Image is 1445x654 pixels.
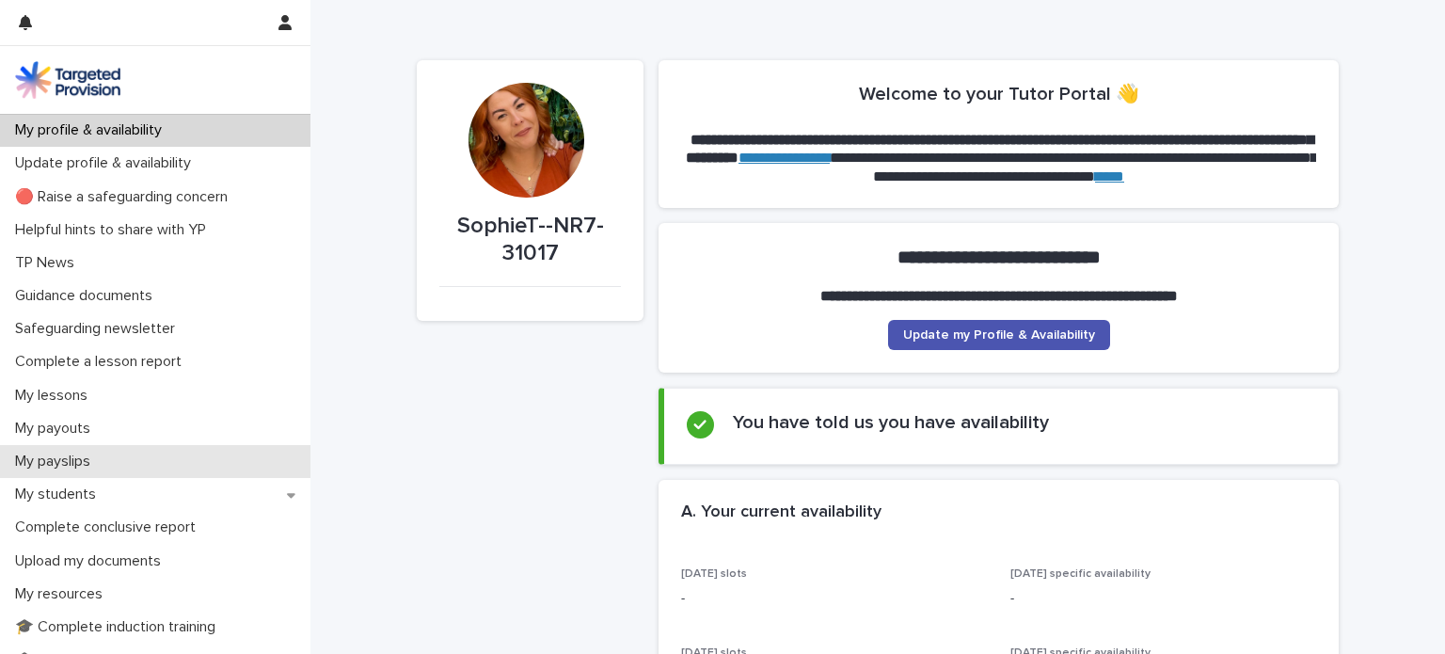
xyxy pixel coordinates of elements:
h2: You have told us you have availability [733,411,1049,434]
p: - [681,589,988,609]
span: Update my Profile & Availability [903,328,1095,342]
p: Complete conclusive report [8,518,211,536]
p: Update profile & availability [8,154,206,172]
p: - [1010,589,1317,609]
p: My lessons [8,387,103,405]
p: My profile & availability [8,121,177,139]
p: 🎓 Complete induction training [8,618,230,636]
h2: A. Your current availability [681,502,881,523]
p: TP News [8,254,89,272]
p: My resources [8,585,118,603]
p: Helpful hints to share with YP [8,221,221,239]
p: Complete a lesson report [8,353,197,371]
span: [DATE] slots [681,568,747,580]
p: 🔴 Raise a safeguarding concern [8,188,243,206]
a: Update my Profile & Availability [888,320,1110,350]
p: Guidance documents [8,287,167,305]
p: My payslips [8,453,105,471]
span: [DATE] specific availability [1010,568,1151,580]
p: My payouts [8,420,105,438]
p: My students [8,486,111,503]
p: Safeguarding newsletter [8,320,190,338]
p: Upload my documents [8,552,176,570]
h2: Welcome to your Tutor Portal 👋 [859,83,1139,105]
p: SophieT--NR7-31017 [439,213,621,267]
img: M5nRWzHhSzIhMunXDL62 [15,61,120,99]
